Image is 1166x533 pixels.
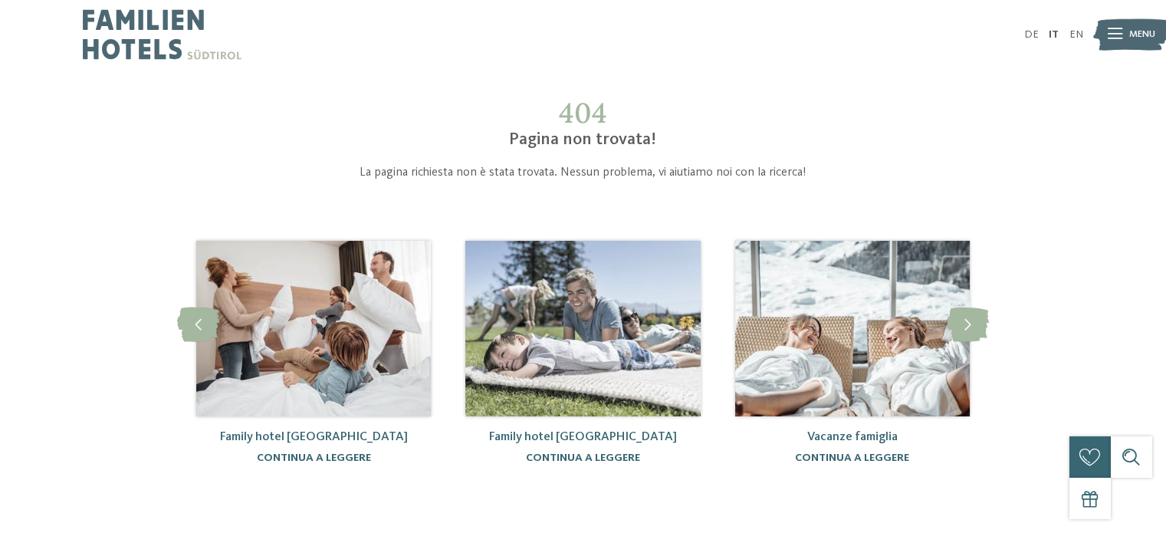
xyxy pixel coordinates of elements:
[526,452,640,463] a: continua a leggere
[559,95,607,130] span: 404
[196,241,431,416] img: 404
[1024,29,1039,40] a: DE
[807,431,898,443] a: Vacanze famiglia
[1049,29,1059,40] a: IT
[489,431,677,443] a: Family hotel [GEOGRAPHIC_DATA]
[1069,29,1083,40] a: EN
[465,241,700,416] img: 404
[1129,28,1155,41] span: Menu
[795,452,909,463] a: continua a leggere
[257,452,371,463] a: continua a leggere
[735,241,970,416] img: 404
[509,131,656,148] span: Pagina non trovata!
[220,431,408,443] a: Family hotel [GEOGRAPHIC_DATA]
[255,164,911,182] p: La pagina richiesta non è stata trovata. Nessun problema, vi aiutiamo noi con la ricerca!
